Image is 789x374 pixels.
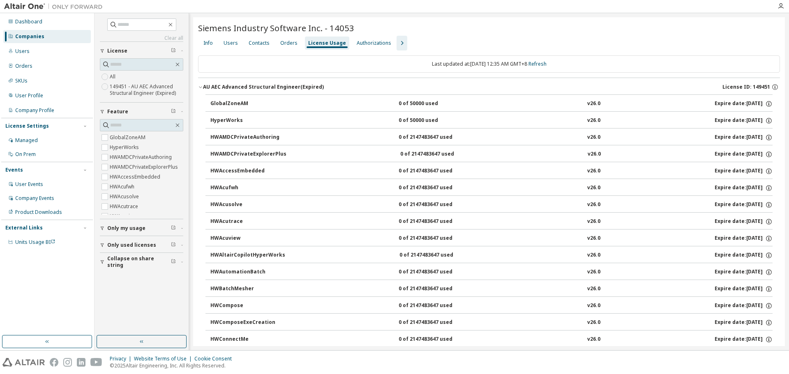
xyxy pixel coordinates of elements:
[210,218,284,225] div: HWAcutrace
[63,358,72,367] img: instagram.svg
[210,162,773,180] button: HWAccessEmbedded0 of 2147483647 usedv26.0Expire date:[DATE]
[722,84,770,90] span: License ID: 149451
[280,40,298,46] div: Orders
[100,219,183,237] button: Only my usage
[15,195,54,202] div: Company Events
[399,134,473,141] div: 0 of 2147483647 used
[210,263,773,281] button: HWAutomationBatch0 of 2147483647 usedv26.0Expire date:[DATE]
[5,167,23,173] div: Events
[715,235,773,242] div: Expire date: [DATE]
[210,112,773,130] button: HyperWorks0 of 50000 usedv26.0Expire date:[DATE]
[400,151,474,158] div: 0 of 2147483647 used
[15,209,62,216] div: Product Downloads
[210,151,286,158] div: HWAMDCPrivateExplorerPlus
[210,235,284,242] div: HWAcuview
[210,280,773,298] button: HWBatchMesher0 of 2147483647 usedv26.0Expire date:[DATE]
[203,84,324,90] div: AU AEC Advanced Structural Engineer (Expired)
[399,184,473,192] div: 0 of 2147483647 used
[110,362,237,369] p: © 2025 Altair Engineering, Inc. All Rights Reserved.
[210,167,284,175] div: HWAccessEmbedded
[210,314,773,332] button: HWComposeExeCreation0 of 2147483647 usedv26.0Expire date:[DATE]
[210,302,284,310] div: HWCompose
[15,48,30,55] div: Users
[210,336,284,343] div: HWConnectMe
[198,55,780,73] div: Last updated at: [DATE] 12:35 AM GMT+8
[308,40,346,46] div: License Usage
[587,184,600,192] div: v26.0
[587,235,600,242] div: v26.0
[107,108,128,115] span: Feature
[715,319,773,326] div: Expire date: [DATE]
[110,82,183,98] label: 149451 - AU AEC Advanced Structural Engineer (Expired)
[587,268,600,276] div: v26.0
[399,336,473,343] div: 0 of 2147483647 used
[399,235,473,242] div: 0 of 2147483647 used
[715,252,773,259] div: Expire date: [DATE]
[15,63,32,69] div: Orders
[15,137,38,144] div: Managed
[210,179,773,197] button: HWAcufwh0 of 2147483647 usedv26.0Expire date:[DATE]
[5,225,43,231] div: External Links
[399,218,473,225] div: 0 of 2147483647 used
[100,35,183,41] a: Clear all
[2,358,45,367] img: altair_logo.svg
[171,48,176,54] span: Clear filter
[15,151,36,158] div: On Prem
[587,117,600,124] div: v26.0
[203,40,213,46] div: Info
[15,33,44,40] div: Companies
[528,60,547,67] a: Refresh
[715,268,773,276] div: Expire date: [DATE]
[210,229,773,248] button: HWAcuview0 of 2147483647 usedv26.0Expire date:[DATE]
[399,319,473,326] div: 0 of 2147483647 used
[210,330,773,349] button: HWConnectMe0 of 2147483647 usedv26.0Expire date:[DATE]
[210,95,773,113] button: GlobalZoneAM0 of 50000 usedv26.0Expire date:[DATE]
[100,103,183,121] button: Feature
[15,78,28,84] div: SKUs
[715,201,773,209] div: Expire date: [DATE]
[587,167,600,175] div: v26.0
[210,297,773,315] button: HWCompose0 of 2147483647 usedv26.0Expire date:[DATE]
[715,285,773,293] div: Expire date: [DATE]
[4,2,107,11] img: Altair One
[588,151,601,158] div: v26.0
[107,225,145,232] span: Only my usage
[110,192,141,202] label: HWAcusolve
[194,356,237,362] div: Cookie Consent
[587,285,600,293] div: v26.0
[210,201,284,209] div: HWAcusolve
[715,134,773,141] div: Expire date: [DATE]
[198,78,780,96] button: AU AEC Advanced Structural Engineer(Expired)License ID: 149451
[134,356,194,362] div: Website Terms of Use
[110,182,136,192] label: HWAcufwh
[15,18,42,25] div: Dashboard
[399,201,473,209] div: 0 of 2147483647 used
[399,302,473,310] div: 0 of 2147483647 used
[171,259,176,265] span: Clear filter
[210,268,284,276] div: HWAutomationBatch
[210,117,284,124] div: HyperWorks
[171,242,176,248] span: Clear filter
[249,40,270,46] div: Contacts
[100,42,183,60] button: License
[5,123,49,129] div: License Settings
[399,268,473,276] div: 0 of 2147483647 used
[715,151,773,158] div: Expire date: [DATE]
[587,218,600,225] div: v26.0
[715,100,773,108] div: Expire date: [DATE]
[399,252,473,259] div: 0 of 2147483647 used
[100,253,183,271] button: Collapse on share string
[107,255,171,268] span: Collapse on share string
[210,213,773,231] button: HWAcutrace0 of 2147483647 usedv26.0Expire date:[DATE]
[110,133,147,142] label: GlobalZoneAM
[587,252,600,259] div: v26.0
[587,134,600,141] div: v26.0
[90,358,102,367] img: youtube.svg
[587,336,600,343] div: v26.0
[587,319,600,326] div: v26.0
[715,336,773,343] div: Expire date: [DATE]
[110,211,138,221] label: HWAcuview
[210,319,284,326] div: HWComposeExeCreation
[210,246,773,264] button: HWAltairCopilotHyperWorks0 of 2147483647 usedv26.0Expire date:[DATE]
[50,358,58,367] img: facebook.svg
